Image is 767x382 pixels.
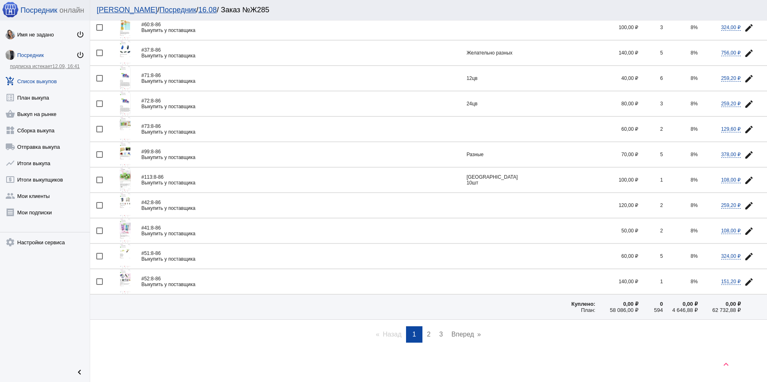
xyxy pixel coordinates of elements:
span: 8-86 [141,225,161,231]
span: #72: [141,98,151,104]
div: 60,00 ₽ [595,253,638,259]
div: 594 [638,307,663,313]
img: qJumfO.jpg [120,168,131,192]
a: Посредник [159,6,196,14]
div: Выкупить у поставщика [141,27,467,33]
span: 8% [691,177,698,183]
div: Выкупить у поставщика [141,155,467,160]
div: Куплено: [554,301,595,307]
div: 5 [638,50,663,56]
span: онлайн [59,6,84,15]
div: 0,00 ₽ [698,301,741,307]
a: [PERSON_NAME] [97,6,157,14]
mat-icon: edit [744,175,754,185]
div: 60,00 ₽ [595,126,638,132]
div: 1 [638,279,663,284]
img: 1B68KW.jpg [120,269,131,294]
img: apple-icon-60x60.png [2,1,18,18]
span: 8-86 [141,73,161,78]
span: 8% [691,25,698,30]
img: wKQl9B.jpg [120,66,131,91]
span: 8-86 [141,22,161,27]
a: подписка истекает12.09, 16:41 [10,64,79,69]
span: 8% [691,101,698,107]
div: 1 [638,177,663,183]
mat-icon: edit [744,48,754,58]
span: 378,00 ₽ [721,152,741,158]
span: 108,00 ₽ [721,228,741,234]
div: [GEOGRAPHIC_DATA] 10шт [467,174,522,186]
span: 129,60 ₽ [721,126,741,132]
span: 259,20 ₽ [721,202,741,209]
span: 151,20 ₽ [721,279,741,285]
span: #52: [141,276,151,282]
span: #51: [141,250,151,256]
span: 8-86 [141,276,161,282]
div: 2 [638,202,663,208]
span: 8% [691,202,698,208]
mat-icon: add_shopping_cart [5,76,15,86]
mat-icon: receipt [5,207,15,217]
mat-icon: edit [744,74,754,84]
mat-icon: edit [744,125,754,134]
span: 8% [691,228,698,234]
span: 8% [691,253,698,259]
div: Выкупить у поставщика [141,78,467,84]
mat-icon: edit [744,23,754,33]
div: 3 [638,25,663,30]
span: 8-86 [141,123,161,129]
mat-icon: edit [744,99,754,109]
div: 2 [638,126,663,132]
span: 1 [413,331,416,338]
img: ghz1a1.jpg [120,193,131,218]
span: #113: [141,174,154,180]
img: AiSsIm.jpg [120,244,131,268]
span: 259,20 ₽ [721,101,741,107]
div: 140,00 ₽ [595,279,638,284]
img: s3NfS9EFoIlsu3J8UNDHgJwzmn6WiTD8U1bXUdxOToFySjflkCBBOVL20Z1KOmqHZbw9EvBm.jpg [5,30,15,39]
a: Вперед page [447,326,485,343]
span: Назад [383,331,402,338]
div: Желательно разных [467,50,522,56]
div: Имя не задано [17,32,76,38]
span: 8-86 [141,47,161,53]
mat-icon: edit [744,226,754,236]
mat-icon: chevron_left [75,367,84,377]
div: Посредник [17,52,76,58]
span: #41: [141,225,151,231]
span: #60: [141,22,151,27]
div: 5 [638,253,663,259]
img: o4jh7X.jpg [120,41,131,65]
mat-icon: local_atm [5,175,15,184]
div: 100,00 ₽ [595,25,638,30]
div: 50,00 ₽ [595,228,638,234]
div: 100,00 ₽ [595,177,638,183]
div: 120,00 ₽ [595,202,638,208]
div: Выкупить у поставщика [141,231,467,236]
span: #37: [141,47,151,53]
mat-icon: power_settings_new [76,51,84,59]
div: 0,00 ₽ [663,301,698,307]
mat-icon: edit [744,277,754,287]
ul: Pagination [90,326,767,343]
span: 12.09, 16:41 [52,64,80,69]
div: 40,00 ₽ [595,75,638,81]
span: 8-86 [141,98,161,104]
div: 62 732,88 ₽ [698,307,741,313]
span: 108,00 ₽ [721,177,741,183]
div: План: [554,307,595,313]
mat-icon: edit [744,252,754,261]
img: 3csRknZHdsk.jpg [5,50,15,60]
span: #71: [141,73,151,78]
span: 756,00 ₽ [721,50,741,56]
div: Разные [467,152,522,157]
a: 16.08 [198,6,217,14]
div: 58 086,00 ₽ [595,307,638,313]
img: 0PtWyR.jpg [120,117,131,141]
img: 3RuY7G.jpg [120,218,131,243]
img: DabjhO.jpg [120,91,131,116]
div: Выкупить у поставщика [141,104,467,109]
div: Выкупить у поставщика [141,129,467,135]
span: #42: [141,200,151,205]
div: Выкупить у поставщика [141,180,467,186]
